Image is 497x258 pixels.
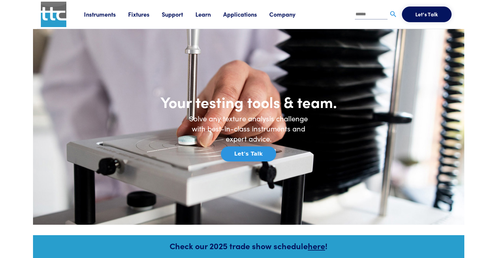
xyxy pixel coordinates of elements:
[223,10,269,18] a: Applications
[84,10,128,18] a: Instruments
[128,10,162,18] a: Fixtures
[162,10,195,18] a: Support
[308,240,325,251] a: here
[118,92,379,111] h1: Your testing tools & team.
[269,10,308,18] a: Company
[402,7,452,22] button: Let's Talk
[41,2,66,27] img: ttc_logo_1x1_v1.0.png
[221,146,276,161] button: Let's Talk
[183,114,314,144] h6: Solve any texture analysis challenge with best-in-class instruments and expert advice.
[42,240,456,251] h5: Check our 2025 trade show schedule !
[195,10,223,18] a: Learn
